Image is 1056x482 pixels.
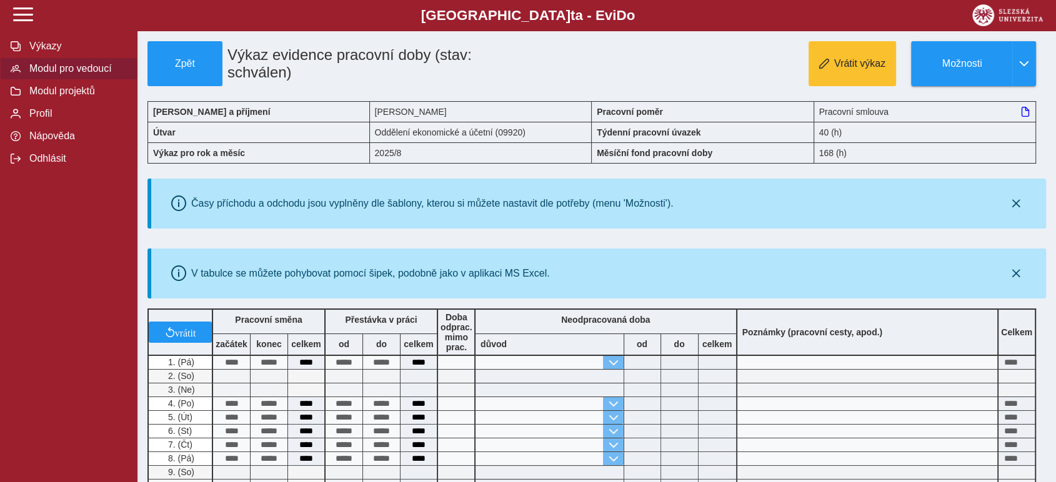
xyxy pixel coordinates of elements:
b: [PERSON_NAME] a příjmení [153,107,270,117]
span: Možnosti [922,58,1002,69]
span: 8. (Pá) [166,453,194,463]
div: Pracovní smlouva [814,101,1037,122]
h1: Výkaz evidence pracovní doby (stav: schválen) [222,41,522,86]
span: 3. (Ne) [166,385,195,395]
div: 40 (h) [814,122,1037,142]
img: logo_web_su.png [972,4,1043,26]
span: Vrátit výkaz [834,58,885,69]
b: Neodpracovaná doba [561,315,650,325]
b: [GEOGRAPHIC_DATA] a - Evi [37,7,1019,24]
span: 2. (So) [166,371,194,381]
b: začátek [213,339,250,349]
span: 1. (Pá) [166,357,194,367]
b: Týdenní pracovní úvazek [597,127,701,137]
b: Celkem [1001,327,1032,337]
div: 168 (h) [814,142,1037,164]
span: Zpět [153,58,217,69]
b: Útvar [153,127,176,137]
b: Měsíční fond pracovní doby [597,148,712,158]
span: 7. (Čt) [166,440,192,450]
span: 4. (Po) [166,398,194,408]
div: 2025/8 [370,142,592,164]
button: vrátit [149,322,212,343]
b: Přestávka v práci [345,315,417,325]
b: do [661,339,698,349]
span: Modul projektů [26,86,127,97]
span: Modul pro vedoucí [26,63,127,74]
span: Výkazy [26,41,127,52]
span: o [627,7,635,23]
span: vrátit [175,327,196,337]
button: Vrátit výkaz [809,41,896,86]
b: celkem [288,339,324,349]
span: Odhlásit [26,153,127,164]
button: Možnosti [911,41,1012,86]
span: Profil [26,108,127,119]
b: Doba odprac. mimo prac. [441,312,472,352]
b: Výkaz pro rok a měsíc [153,148,245,158]
div: V tabulce se můžete pohybovat pomocí šipek, podobně jako v aplikaci MS Excel. [191,268,550,279]
b: Pracovní směna [235,315,302,325]
b: celkem [699,339,736,349]
b: Poznámky (pracovní cesty, apod.) [737,327,888,337]
b: do [363,339,400,349]
div: Časy příchodu a odchodu jsou vyplněny dle šablony, kterou si můžete nastavit dle potřeby (menu 'M... [191,198,674,209]
div: [PERSON_NAME] [370,101,592,122]
span: t [570,7,575,23]
b: konec [251,339,287,349]
span: 9. (So) [166,467,194,477]
span: 5. (Út) [166,412,192,422]
b: celkem [401,339,437,349]
span: D [616,7,626,23]
span: 6. (St) [166,426,192,436]
b: Pracovní poměr [597,107,663,117]
b: důvod [481,339,507,349]
button: Zpět [147,41,222,86]
b: od [326,339,362,349]
span: Nápověda [26,130,127,142]
b: od [624,339,660,349]
div: Oddělení ekonomické a účetní (09920) [370,122,592,142]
